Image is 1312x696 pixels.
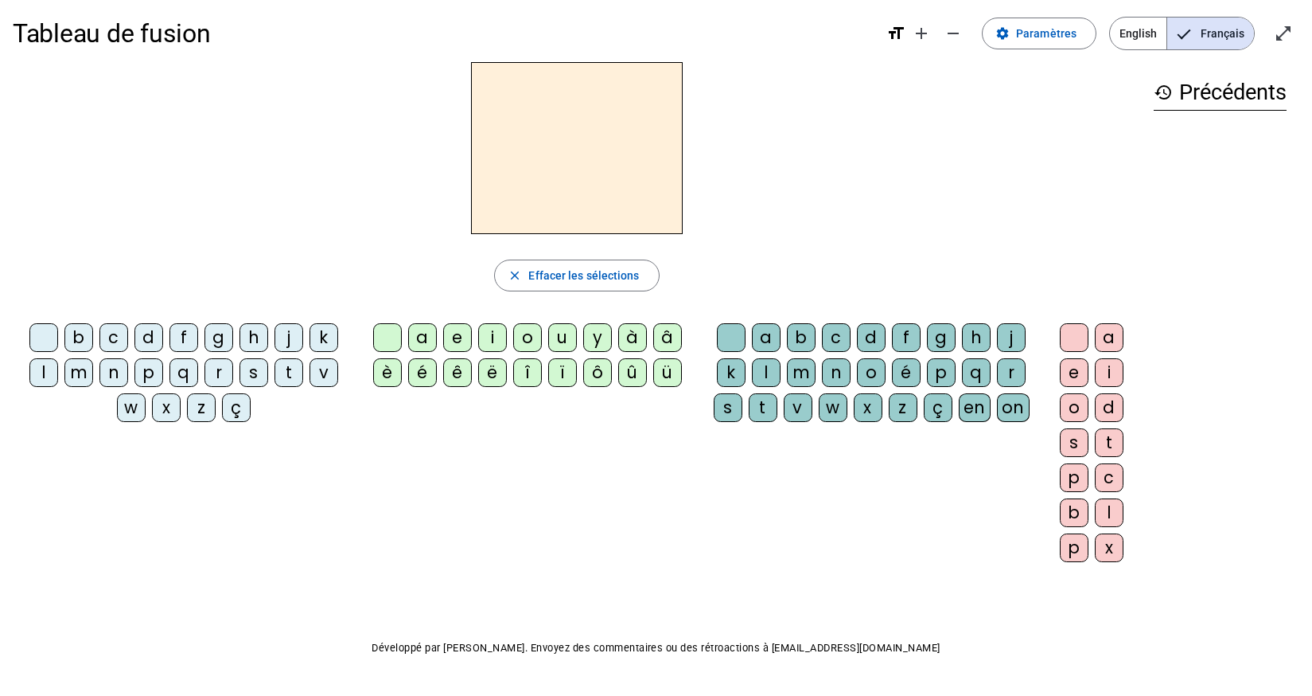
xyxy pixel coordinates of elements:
div: p [1060,534,1088,562]
div: b [787,323,816,352]
div: k [310,323,338,352]
div: o [857,358,886,387]
div: b [64,323,93,352]
div: v [784,393,812,422]
div: k [717,358,746,387]
div: j [997,323,1026,352]
mat-icon: settings [995,26,1010,41]
div: à [618,323,647,352]
div: r [997,358,1026,387]
div: é [892,358,921,387]
div: ü [653,358,682,387]
div: s [714,393,742,422]
div: a [408,323,437,352]
div: ê [443,358,472,387]
div: ç [924,393,952,422]
h1: Tableau de fusion [13,8,874,59]
div: p [1060,463,1088,492]
span: Paramètres [1016,24,1076,43]
div: è [373,358,402,387]
div: d [857,323,886,352]
span: Effacer les sélections [528,266,639,285]
div: x [152,393,181,422]
mat-icon: add [912,24,931,43]
div: a [752,323,781,352]
div: é [408,358,437,387]
div: z [187,393,216,422]
div: n [99,358,128,387]
div: g [204,323,233,352]
div: n [822,358,851,387]
div: l [29,358,58,387]
button: Paramètres [982,18,1096,49]
div: v [310,358,338,387]
mat-icon: close [508,268,522,283]
div: i [478,323,507,352]
div: q [169,358,198,387]
div: g [927,323,956,352]
div: s [239,358,268,387]
div: t [749,393,777,422]
div: e [443,323,472,352]
div: t [274,358,303,387]
div: m [787,358,816,387]
div: ë [478,358,507,387]
span: Français [1167,18,1254,49]
div: m [64,358,93,387]
div: î [513,358,542,387]
div: h [239,323,268,352]
div: x [854,393,882,422]
div: s [1060,428,1088,457]
p: Développé par [PERSON_NAME]. Envoyez des commentaires ou des rétroactions à [EMAIL_ADDRESS][DOMAI... [13,639,1299,658]
mat-icon: format_size [886,24,905,43]
div: d [1095,393,1123,422]
div: û [618,358,647,387]
div: z [889,393,917,422]
div: c [1095,463,1123,492]
div: w [819,393,847,422]
button: Effacer les sélections [494,260,659,291]
div: r [204,358,233,387]
div: j [274,323,303,352]
mat-icon: open_in_full [1274,24,1293,43]
div: b [1060,499,1088,527]
span: English [1110,18,1166,49]
div: f [892,323,921,352]
div: w [117,393,146,422]
div: â [653,323,682,352]
div: p [134,358,163,387]
div: q [962,358,991,387]
button: Diminuer la taille de la police [937,18,969,49]
div: o [1060,393,1088,422]
div: l [752,358,781,387]
div: ô [583,358,612,387]
div: u [548,323,577,352]
div: c [822,323,851,352]
div: h [962,323,991,352]
div: f [169,323,198,352]
div: en [959,393,991,422]
div: o [513,323,542,352]
button: Augmenter la taille de la police [905,18,937,49]
div: on [997,393,1030,422]
div: ç [222,393,251,422]
div: ï [548,358,577,387]
div: p [927,358,956,387]
div: x [1095,534,1123,562]
div: y [583,323,612,352]
mat-icon: history [1154,83,1173,102]
div: i [1095,358,1123,387]
div: t [1095,428,1123,457]
div: e [1060,358,1088,387]
div: a [1095,323,1123,352]
button: Entrer en plein écran [1267,18,1299,49]
mat-icon: remove [944,24,963,43]
div: d [134,323,163,352]
h3: Précédents [1154,75,1287,111]
div: l [1095,499,1123,527]
mat-button-toggle-group: Language selection [1109,17,1255,50]
div: c [99,323,128,352]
